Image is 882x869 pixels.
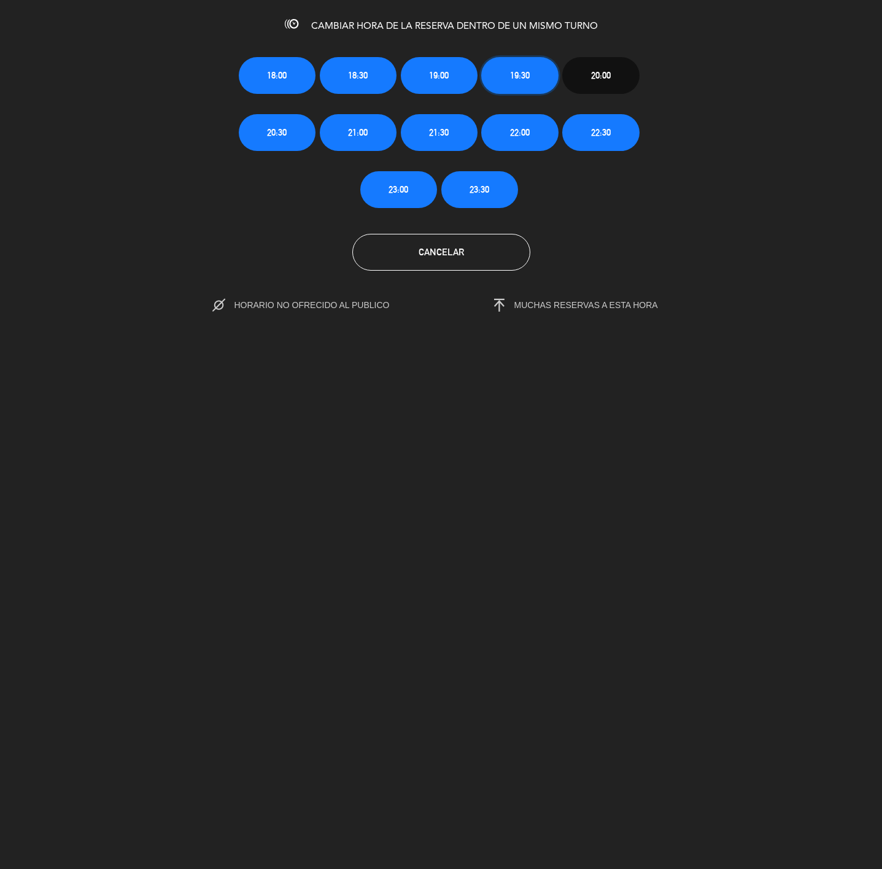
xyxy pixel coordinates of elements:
button: 21:30 [401,114,478,151]
button: 18:30 [320,57,397,94]
span: 18:00 [267,68,287,82]
span: 23:30 [470,182,489,196]
button: 20:00 [562,57,639,94]
span: MUCHAS RESERVAS A ESTA HORA [514,300,658,310]
button: 23:00 [360,171,437,208]
span: 19:00 [429,68,449,82]
button: 22:30 [562,114,639,151]
span: Cancelar [419,247,464,257]
span: 23:00 [389,182,408,196]
button: 21:00 [320,114,397,151]
span: CAMBIAR HORA DE LA RESERVA DENTRO DE UN MISMO TURNO [311,21,598,31]
button: 19:00 [401,57,478,94]
button: 23:30 [441,171,518,208]
button: 19:30 [481,57,558,94]
span: 19:30 [510,68,530,82]
span: 20:00 [591,68,611,82]
button: Cancelar [352,234,530,271]
span: 22:00 [510,125,530,139]
button: 18:00 [239,57,315,94]
span: HORARIO NO OFRECIDO AL PUBLICO [234,300,415,310]
span: 22:30 [591,125,611,139]
button: 20:30 [239,114,315,151]
span: 21:30 [429,125,449,139]
button: 22:00 [481,114,558,151]
span: 21:00 [348,125,368,139]
span: 20:30 [267,125,287,139]
span: 18:30 [348,68,368,82]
